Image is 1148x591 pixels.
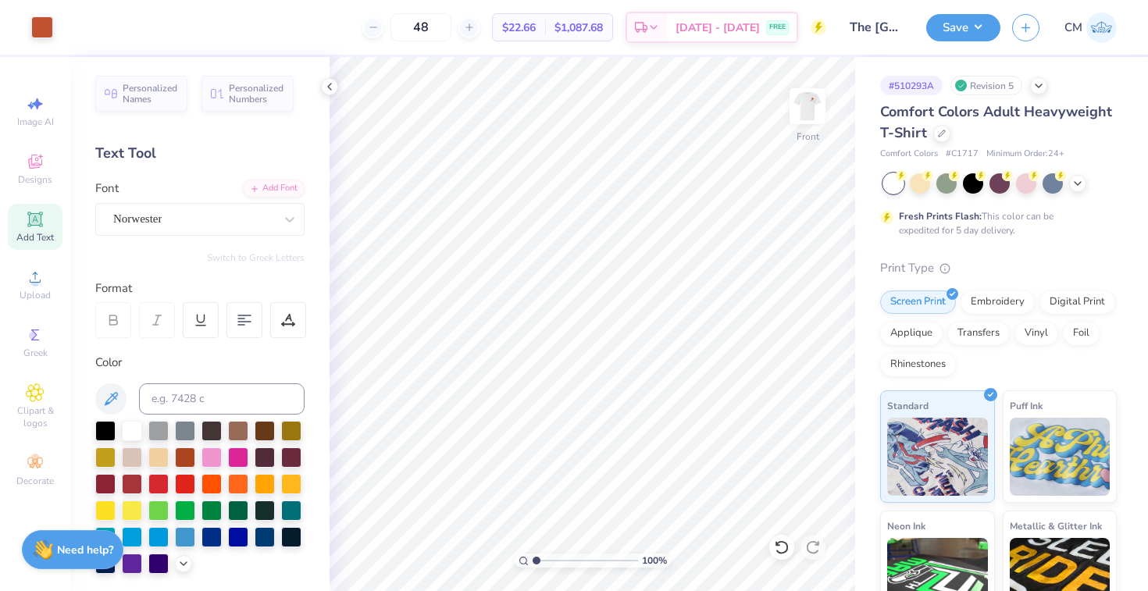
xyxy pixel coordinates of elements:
img: Puff Ink [1010,418,1111,496]
button: Switch to Greek Letters [207,251,305,264]
div: Applique [880,322,943,345]
span: FREE [769,22,786,33]
img: Chloe Murlin [1086,12,1117,43]
span: Image AI [17,116,54,128]
div: Vinyl [1014,322,1058,345]
span: Upload [20,289,51,301]
span: Greek [23,347,48,359]
div: Screen Print [880,290,956,314]
span: # C1717 [946,148,979,161]
input: Untitled Design [838,12,914,43]
div: Rhinestones [880,353,956,376]
div: Add Font [243,180,305,198]
span: Personalized Numbers [229,83,284,105]
div: Color [95,354,305,372]
a: CM [1064,12,1117,43]
label: Font [95,180,119,198]
span: $1,087.68 [554,20,603,36]
img: Front [792,91,823,122]
span: Minimum Order: 24 + [986,148,1064,161]
span: [DATE] - [DATE] [676,20,760,36]
div: Format [95,279,306,297]
span: 100 % [642,554,667,568]
div: Revision 5 [950,76,1022,95]
div: Foil [1063,322,1100,345]
span: Comfort Colors [880,148,938,161]
span: Puff Ink [1010,397,1043,414]
span: Decorate [16,475,54,487]
img: Standard [887,418,988,496]
button: Save [926,14,1000,41]
span: Add Text [16,231,54,244]
div: # 510293A [880,76,943,95]
input: e.g. 7428 c [139,383,305,415]
span: Standard [887,397,929,414]
strong: Fresh Prints Flash: [899,210,982,223]
span: Personalized Names [123,83,178,105]
span: $22.66 [502,20,536,36]
strong: Need help? [57,543,113,557]
span: Comfort Colors Adult Heavyweight T-Shirt [880,102,1112,142]
div: Transfers [947,322,1010,345]
div: Print Type [880,259,1117,277]
div: Text Tool [95,143,305,164]
span: Neon Ink [887,518,925,534]
span: Clipart & logos [8,404,62,429]
div: Embroidery [961,290,1035,314]
div: Digital Print [1039,290,1115,314]
div: This color can be expedited for 5 day delivery. [899,209,1091,237]
span: CM [1064,19,1082,37]
span: Designs [18,173,52,186]
input: – – [390,13,451,41]
div: Front [797,130,819,144]
span: Metallic & Glitter Ink [1010,518,1102,534]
